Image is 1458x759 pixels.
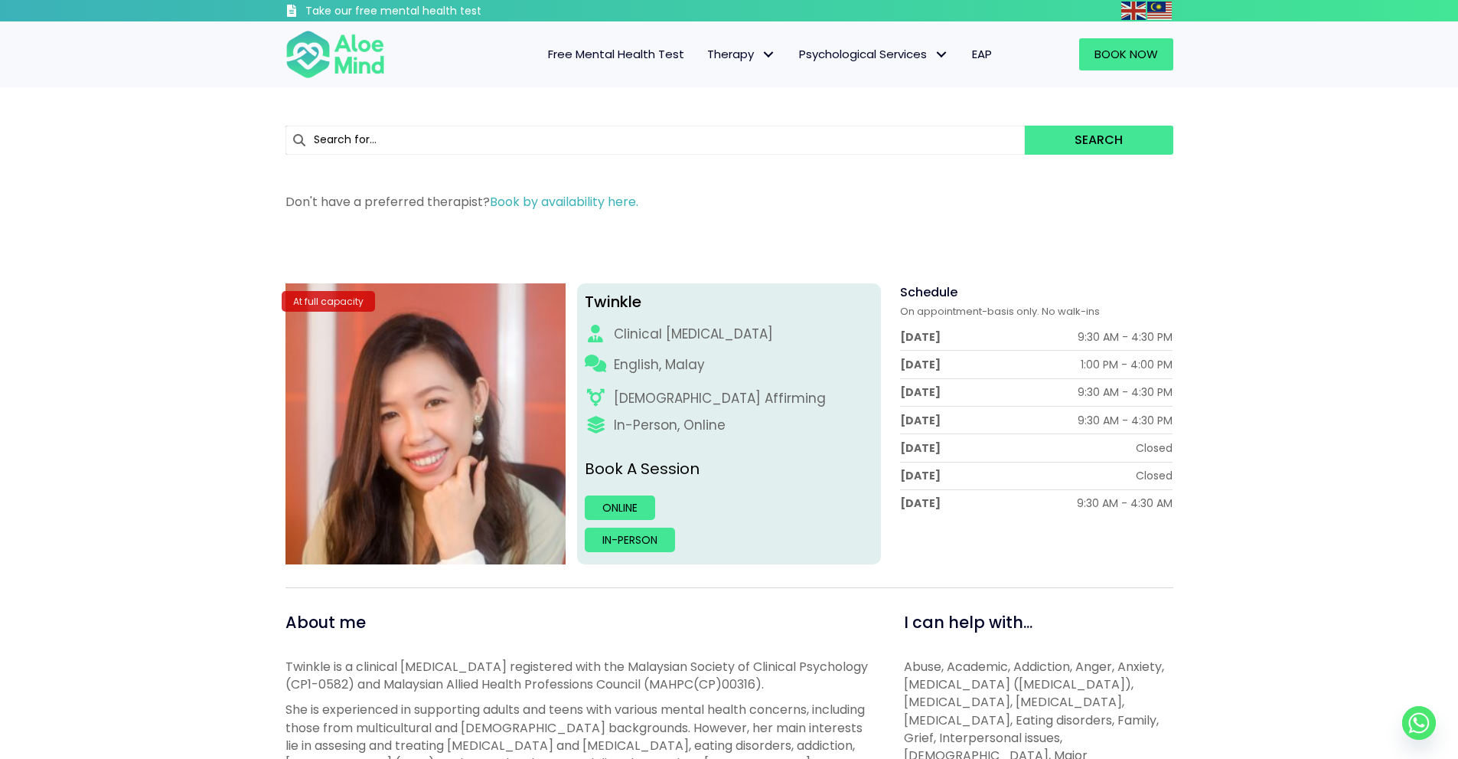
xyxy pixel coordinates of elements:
[285,126,1026,155] input: Search for...
[285,193,1173,211] p: Don't have a preferred therapist?
[585,528,675,552] a: In-person
[405,38,1003,70] nav: Menu
[1121,2,1147,19] a: English
[1147,2,1173,19] a: Malay
[614,416,726,435] div: In-Person, Online
[282,291,375,312] div: At full capacity
[285,4,563,21] a: Take our free mental health test
[900,440,941,456] div: [DATE]
[904,611,1032,633] span: I can help with...
[537,38,696,70] a: Free Mental Health Test
[614,325,773,344] div: Clinical [MEDICAL_DATA]
[931,44,953,66] span: Psychological Services: submenu
[1094,46,1158,62] span: Book Now
[1136,468,1173,483] div: Closed
[900,468,941,483] div: [DATE]
[799,46,949,62] span: Psychological Services
[696,38,788,70] a: TherapyTherapy: submenu
[285,29,385,80] img: Aloe mind Logo
[1121,2,1146,20] img: en
[900,413,941,428] div: [DATE]
[900,384,941,400] div: [DATE]
[1078,413,1173,428] div: 9:30 AM - 4:30 PM
[972,46,992,62] span: EAP
[900,329,941,345] div: [DATE]
[758,44,780,66] span: Therapy: submenu
[961,38,1003,70] a: EAP
[585,291,873,313] div: Twinkle
[1402,706,1436,740] a: Whatsapp
[1079,38,1173,70] a: Book Now
[285,658,869,693] p: Twinkle is a clinical [MEDICAL_DATA] registered with the Malaysian Society of Clinical Psychology...
[490,193,638,211] a: Book by availability here.
[900,357,941,372] div: [DATE]
[614,389,826,408] div: [DEMOGRAPHIC_DATA] Affirming
[305,4,563,19] h3: Take our free mental health test
[585,496,655,520] a: Online
[900,304,1100,319] span: On appointment-basis only. No walk-ins
[1025,126,1173,155] button: Search
[585,458,873,480] p: Book A Session
[1136,440,1173,456] div: Closed
[285,283,566,564] img: twinkle_cropped-300×300
[900,496,941,511] div: [DATE]
[285,611,366,633] span: About me
[1081,357,1173,372] div: 1:00 PM - 4:00 PM
[614,355,705,375] p: English, Malay
[1078,329,1173,345] div: 9:30 AM - 4:30 PM
[900,283,957,301] span: Schedule
[1147,2,1172,20] img: ms
[707,46,776,62] span: Therapy
[548,46,684,62] span: Free Mental Health Test
[788,38,961,70] a: Psychological ServicesPsychological Services: submenu
[1077,496,1173,511] div: 9:30 AM - 4:30 AM
[1078,384,1173,400] div: 9:30 AM - 4:30 PM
